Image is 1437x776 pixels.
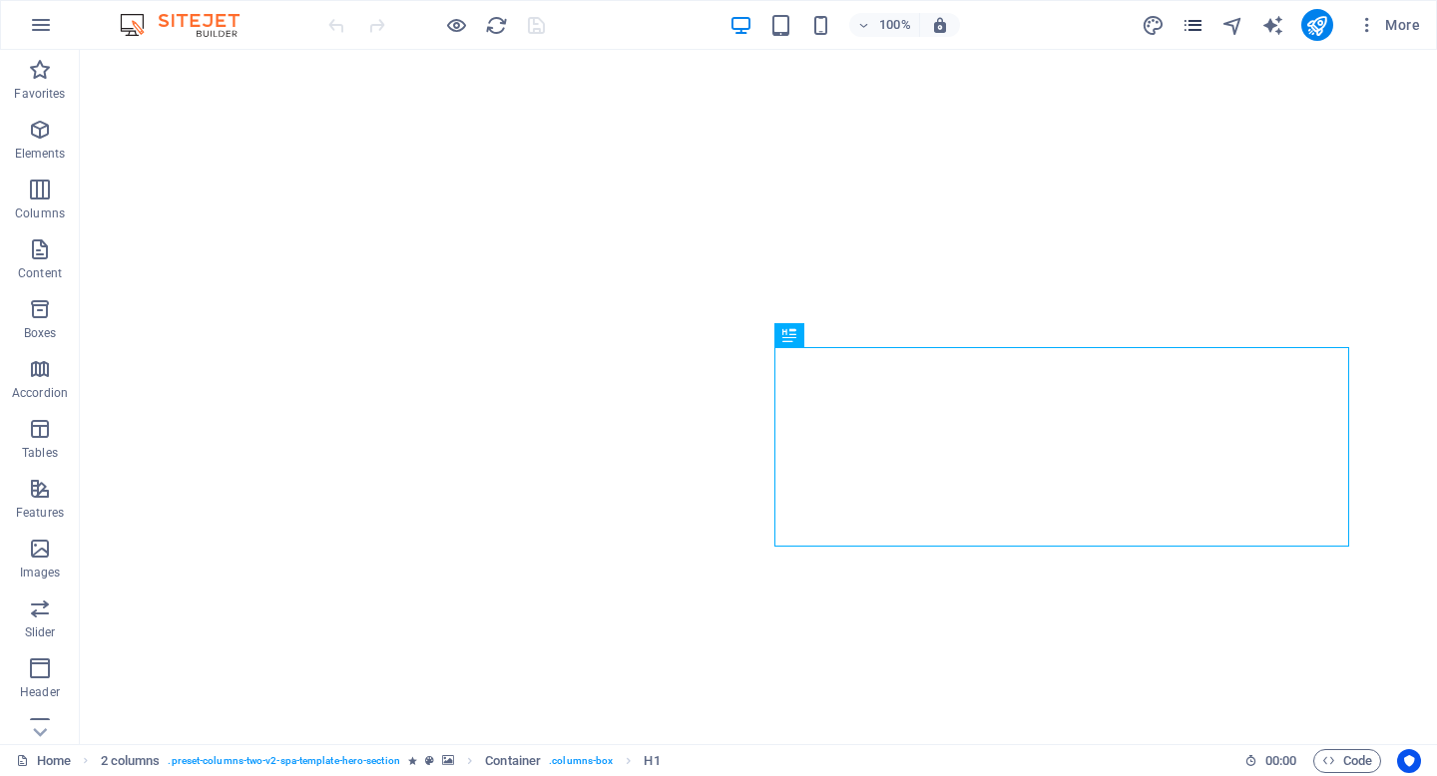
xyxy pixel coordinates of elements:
button: More [1349,9,1428,41]
button: publish [1301,9,1333,41]
i: This element contains a background [442,755,454,766]
span: . columns-box [549,749,613,773]
p: Accordion [12,385,68,401]
i: Navigator [1221,14,1244,37]
button: navigator [1221,13,1245,37]
button: reload [484,13,508,37]
span: Click to select. Double-click to edit [485,749,541,773]
i: Design (Ctrl+Alt+Y) [1142,14,1165,37]
button: Usercentrics [1397,749,1421,773]
i: Reload page [485,14,508,37]
button: text_generator [1261,13,1285,37]
span: . preset-columns-two-v2-spa-template-hero-section [168,749,399,773]
p: Boxes [24,325,57,341]
button: pages [1182,13,1205,37]
p: Images [20,565,61,581]
i: AI Writer [1261,14,1284,37]
span: 00 00 [1265,749,1296,773]
img: Editor Logo [115,13,264,37]
span: More [1357,15,1420,35]
p: Tables [22,445,58,461]
span: Click to select. Double-click to edit [101,749,161,773]
i: On resize automatically adjust zoom level to fit chosen device. [931,16,949,34]
button: Click here to leave preview mode and continue editing [444,13,468,37]
p: Features [16,505,64,521]
button: Code [1313,749,1381,773]
button: design [1142,13,1166,37]
p: Columns [15,205,65,221]
h6: Session time [1244,749,1297,773]
h6: 100% [879,13,911,37]
i: Publish [1305,14,1328,37]
p: Elements [15,146,66,162]
span: : [1279,753,1282,768]
i: This element is a customizable preset [425,755,434,766]
i: Element contains an animation [408,755,417,766]
nav: breadcrumb [101,749,661,773]
p: Favorites [14,86,65,102]
p: Content [18,265,62,281]
span: Code [1322,749,1372,773]
a: Click to cancel selection. Double-click to open Pages [16,749,71,773]
p: Header [20,684,60,700]
span: Click to select. Double-click to edit [644,749,660,773]
p: Slider [25,624,56,640]
button: 100% [849,13,920,37]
